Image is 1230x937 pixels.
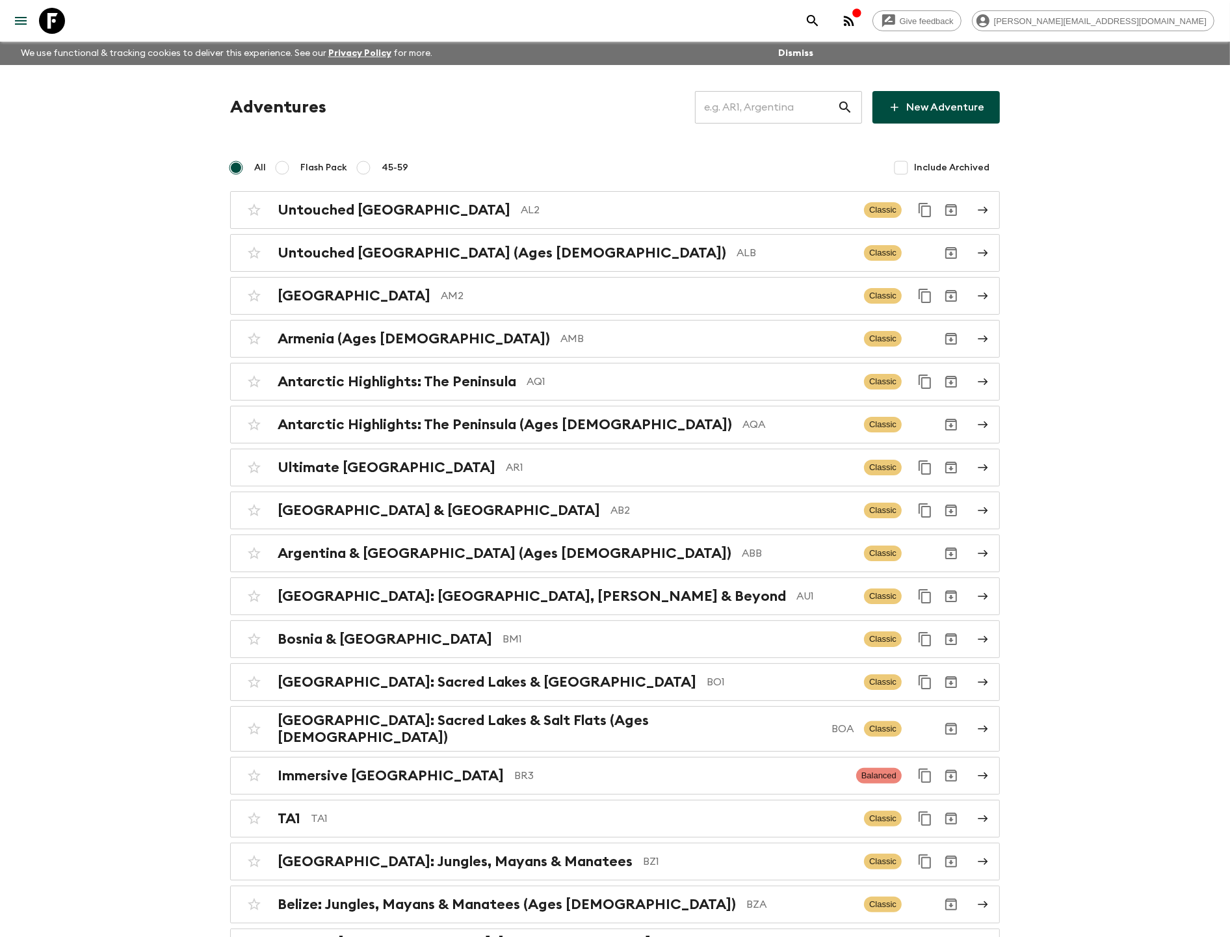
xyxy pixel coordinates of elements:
[278,416,732,433] h2: Antarctic Highlights: The Peninsula (Ages [DEMOGRAPHIC_DATA])
[938,763,964,789] button: Archive
[278,853,633,870] h2: [GEOGRAPHIC_DATA]: Jungles, Mayans & Manatees
[610,503,854,518] p: AB2
[230,363,1000,401] a: Antarctic Highlights: The PeninsulaAQ1ClassicDuplicate for 45-59Archive
[230,706,1000,752] a: [GEOGRAPHIC_DATA]: Sacred Lakes & Salt Flats (Ages [DEMOGRAPHIC_DATA])BOAClassicArchive
[912,806,938,832] button: Duplicate for 45-59
[230,449,1000,486] a: Ultimate [GEOGRAPHIC_DATA]AR1ClassicDuplicate for 45-59Archive
[800,8,826,34] button: search adventures
[864,811,902,826] span: Classic
[938,455,964,481] button: Archive
[912,669,938,695] button: Duplicate for 45-59
[521,202,854,218] p: AL2
[278,588,786,605] h2: [GEOGRAPHIC_DATA]: [GEOGRAPHIC_DATA], [PERSON_NAME] & Beyond
[230,277,1000,315] a: [GEOGRAPHIC_DATA]AM2ClassicDuplicate for 45-59Archive
[872,10,962,31] a: Give feedback
[938,369,964,395] button: Archive
[864,460,902,475] span: Classic
[938,283,964,309] button: Archive
[278,202,510,218] h2: Untouched [GEOGRAPHIC_DATA]
[230,191,1000,229] a: Untouched [GEOGRAPHIC_DATA]AL2ClassicDuplicate for 45-59Archive
[912,849,938,875] button: Duplicate for 45-59
[278,674,696,691] h2: [GEOGRAPHIC_DATA]: Sacred Lakes & [GEOGRAPHIC_DATA]
[938,849,964,875] button: Archive
[230,886,1000,923] a: Belize: Jungles, Mayans & Manatees (Ages [DEMOGRAPHIC_DATA])BZAClassicArchive
[912,455,938,481] button: Duplicate for 45-59
[938,497,964,523] button: Archive
[278,545,731,562] h2: Argentina & [GEOGRAPHIC_DATA] (Ages [DEMOGRAPHIC_DATA])
[938,197,964,223] button: Archive
[278,896,736,913] h2: Belize: Jungles, Mayans & Manatees (Ages [DEMOGRAPHIC_DATA])
[278,244,726,261] h2: Untouched [GEOGRAPHIC_DATA] (Ages [DEMOGRAPHIC_DATA])
[230,234,1000,272] a: Untouched [GEOGRAPHIC_DATA] (Ages [DEMOGRAPHIC_DATA])ALBClassicArchive
[938,806,964,832] button: Archive
[912,283,938,309] button: Duplicate for 45-59
[864,202,902,218] span: Classic
[864,288,902,304] span: Classic
[311,811,854,826] p: TA1
[230,492,1000,529] a: [GEOGRAPHIC_DATA] & [GEOGRAPHIC_DATA]AB2ClassicDuplicate for 45-59Archive
[938,240,964,266] button: Archive
[503,631,854,647] p: BM1
[278,287,430,304] h2: [GEOGRAPHIC_DATA]
[278,712,821,746] h2: [GEOGRAPHIC_DATA]: Sacred Lakes & Salt Flats (Ages [DEMOGRAPHIC_DATA])
[864,721,902,737] span: Classic
[912,497,938,523] button: Duplicate for 45-59
[560,331,854,347] p: AMB
[382,161,408,174] span: 45-59
[8,8,34,34] button: menu
[914,161,989,174] span: Include Archived
[278,373,516,390] h2: Antarctic Highlights: The Peninsula
[300,161,347,174] span: Flash Pack
[742,546,854,561] p: ABB
[972,10,1214,31] div: [PERSON_NAME][EMAIL_ADDRESS][DOMAIN_NAME]
[278,330,550,347] h2: Armenia (Ages [DEMOGRAPHIC_DATA])
[864,503,902,518] span: Classic
[742,417,854,432] p: AQA
[938,716,964,742] button: Archive
[856,768,902,784] span: Balanced
[912,626,938,652] button: Duplicate for 45-59
[230,94,326,120] h1: Adventures
[864,674,902,690] span: Classic
[864,588,902,604] span: Classic
[831,721,854,737] p: BOA
[230,577,1000,615] a: [GEOGRAPHIC_DATA]: [GEOGRAPHIC_DATA], [PERSON_NAME] & BeyondAU1ClassicDuplicate for 45-59Archive
[707,674,854,690] p: BO1
[328,49,391,58] a: Privacy Policy
[938,583,964,609] button: Archive
[695,89,837,125] input: e.g. AR1, Argentina
[278,810,300,827] h2: TA1
[864,374,902,389] span: Classic
[506,460,854,475] p: AR1
[872,91,1000,124] a: New Adventure
[938,540,964,566] button: Archive
[514,768,846,784] p: BR3
[746,897,854,912] p: BZA
[278,631,492,648] h2: Bosnia & [GEOGRAPHIC_DATA]
[938,669,964,695] button: Archive
[864,331,902,347] span: Classic
[230,757,1000,795] a: Immersive [GEOGRAPHIC_DATA]BR3BalancedDuplicate for 45-59Archive
[796,588,854,604] p: AU1
[912,763,938,789] button: Duplicate for 45-59
[527,374,854,389] p: AQ1
[938,412,964,438] button: Archive
[737,245,854,261] p: ALB
[230,534,1000,572] a: Argentina & [GEOGRAPHIC_DATA] (Ages [DEMOGRAPHIC_DATA])ABBClassicArchive
[938,891,964,917] button: Archive
[864,631,902,647] span: Classic
[643,854,854,869] p: BZ1
[230,620,1000,658] a: Bosnia & [GEOGRAPHIC_DATA]BM1ClassicDuplicate for 45-59Archive
[864,417,902,432] span: Classic
[864,546,902,561] span: Classic
[864,245,902,261] span: Classic
[441,288,854,304] p: AM2
[230,843,1000,880] a: [GEOGRAPHIC_DATA]: Jungles, Mayans & ManateesBZ1ClassicDuplicate for 45-59Archive
[278,459,495,476] h2: Ultimate [GEOGRAPHIC_DATA]
[230,320,1000,358] a: Armenia (Ages [DEMOGRAPHIC_DATA])AMBClassicArchive
[938,626,964,652] button: Archive
[864,854,902,869] span: Classic
[278,502,600,519] h2: [GEOGRAPHIC_DATA] & [GEOGRAPHIC_DATA]
[864,897,902,912] span: Classic
[938,326,964,352] button: Archive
